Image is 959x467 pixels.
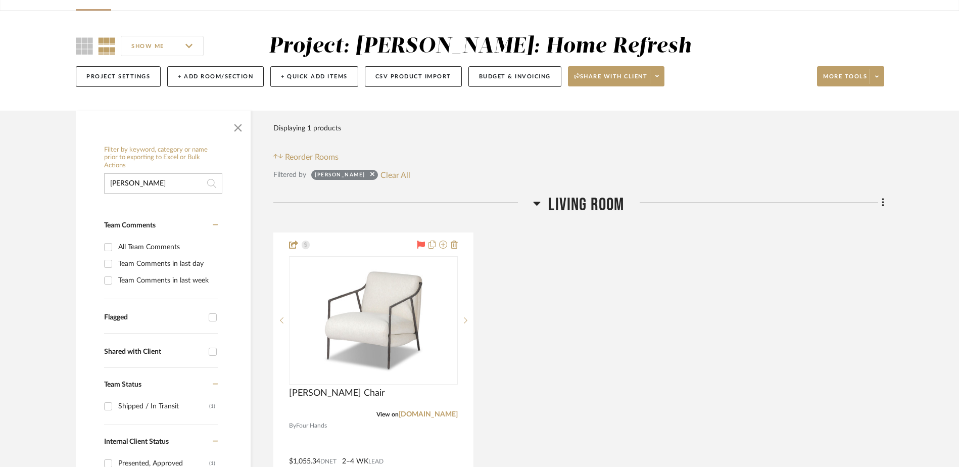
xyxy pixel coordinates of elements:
div: Displaying 1 products [273,118,341,138]
span: Team Status [104,381,141,388]
input: Search within 1 results [104,173,222,194]
div: Project: [PERSON_NAME]: Home Refresh [269,36,691,57]
div: All Team Comments [118,239,215,255]
div: (1) [209,398,215,414]
span: Reorder Rooms [285,151,339,163]
span: By [289,421,296,431]
div: Shipped / In Transit [118,398,209,414]
div: Flagged [104,313,204,322]
button: Budget & Invoicing [468,66,561,87]
button: Reorder Rooms [273,151,339,163]
button: Share with client [568,66,665,86]
img: Cassidy Chair [310,257,437,384]
span: View on [376,411,399,417]
div: Team Comments in last day [118,256,215,272]
span: Share with client [574,73,648,88]
a: [DOMAIN_NAME] [399,411,458,418]
h6: Filter by keyword, category or name prior to exporting to Excel or Bulk Actions [104,146,222,170]
span: Internal Client Status [104,438,169,445]
div: Shared with Client [104,348,204,356]
button: Clear All [380,168,410,181]
button: CSV Product Import [365,66,462,87]
span: [PERSON_NAME] Chair [289,388,385,399]
button: More tools [817,66,884,86]
button: Close [228,116,248,136]
div: Team Comments in last week [118,272,215,289]
span: Living Room [548,194,624,216]
button: + Quick Add Items [270,66,358,87]
button: Project Settings [76,66,161,87]
div: Filtered by [273,169,306,180]
div: [PERSON_NAME] [315,171,365,181]
span: Team Comments [104,222,156,229]
button: + Add Room/Section [167,66,264,87]
span: Four Hands [296,421,327,431]
span: More tools [823,73,867,88]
